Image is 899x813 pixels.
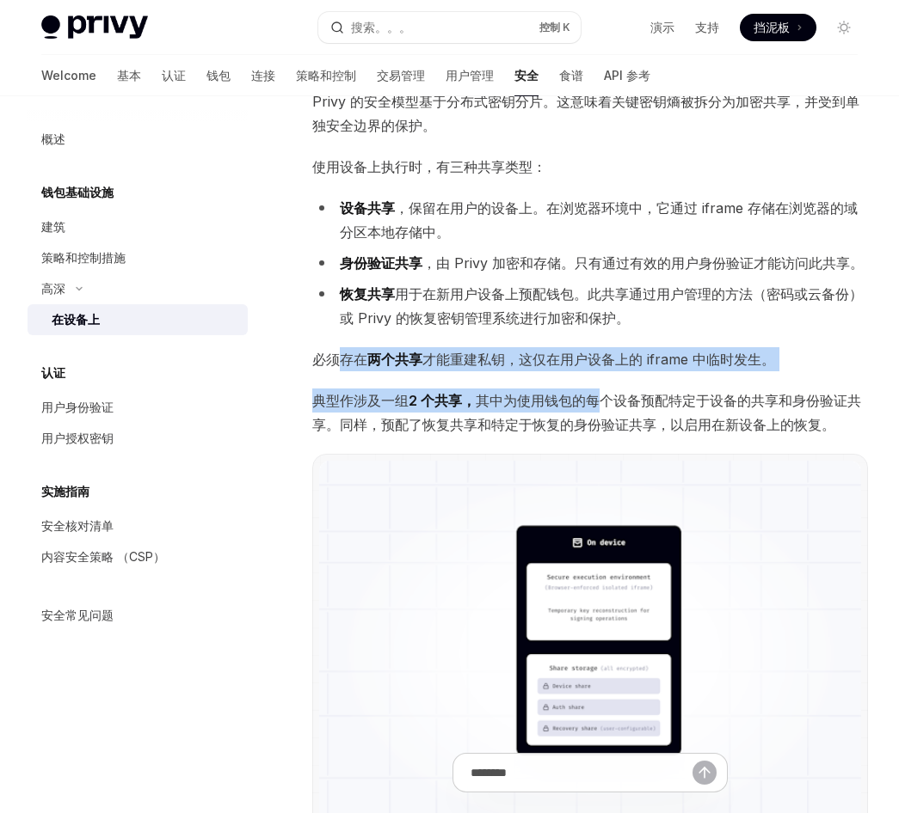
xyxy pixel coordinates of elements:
a: 内容安全策略 （CSP） [28,541,248,572]
div: 策略和控制措施 [41,248,126,268]
a: 建筑 [28,211,248,242]
a: 食谱 [559,55,583,96]
a: 用户管理 [446,55,494,96]
span: 典型作涉及一组 其中为使用钱包的每个设备预配特定于设备的共享和身份验证共享。同样，预配了恢复共享和特定于恢复的身份验证共享，以启用在新设备上的恢复。 [312,388,868,437]
div: 内容安全策略 （CSP） [41,547,165,567]
strong: 设备共享 [340,199,395,217]
a: 用户授权密钥 [28,423,248,454]
a: 认证 [162,55,186,96]
div: 安全常见问题 [41,605,114,626]
a: 安全常见问题 [28,600,248,631]
a: 演示 [650,19,674,36]
a: 策略和控制 [296,55,356,96]
h5: 钱包基础设施 [41,182,114,203]
a: 钱包 [206,55,231,96]
div: 建筑 [41,217,65,237]
h5: 实施指南 [41,481,89,502]
font: 基本 [117,67,141,84]
a: 策略和控制措施 [28,242,248,273]
font: 连接 [251,67,275,84]
font: 策略和控制 [296,67,356,84]
font: 认证 [162,67,186,84]
strong: 2 个共享， [409,392,476,409]
a: API 参考 [604,55,650,96]
a: 概述 [28,124,248,155]
font: 钱包 [206,67,231,84]
a: 安全 [514,55,539,96]
span: 挡泥板 [754,19,790,36]
div: 高深 [41,278,65,299]
div: 安全核对清单 [41,516,114,536]
div: 用户身份验证 [41,397,114,418]
button: 切换深色模式 [830,14,858,41]
button: 搜索。。。控制 K [318,12,582,43]
img: 灯光标志 [41,15,148,40]
strong: 恢复共享 [340,285,395,303]
strong: 身份验证共享 [340,254,422,272]
a: 在设备上 [28,304,248,335]
a: 挡泥板 [740,14,816,41]
a: 安全核对清单 [28,510,248,541]
a: 支持 [695,19,719,36]
h5: 认证 [41,363,65,383]
div: 概述 [41,129,65,150]
a: 基本 [117,55,141,96]
strong: 两个共享 [367,351,422,368]
li: ，保留在用户的设备上。在浏览器环境中，它通过 iframe 存储在浏览器的域分区本地存储中。 [312,196,868,244]
font: Welcome [41,67,96,84]
button: 发送消息 [693,761,717,785]
a: 用户身份验证 [28,392,248,423]
a: 连接 [251,55,275,96]
a: Welcome [41,55,96,96]
span: Privy 的安全模型基于分布式密钥分片。这意味着关键密钥熵被拆分为加密共享，并受到单独安全边界的保护。 [312,89,868,138]
li: 用于在新用户设备上预配钱包。此共享通过用户管理的方法（密码或云备份）或 Privy 的恢复密钥管理系统进行加密和保护。 [312,282,868,330]
li: ，由 Privy 加密和存储。只有通过有效的用户身份验证才能访问此共享。 [312,251,868,275]
div: 在设备上 [52,309,100,330]
font: API 参考 [604,67,650,84]
font: 交易管理 [377,67,425,84]
font: 食谱 [559,67,583,84]
font: 用户管理 [446,67,494,84]
font: 控制 K [539,21,570,34]
font: 安全 [514,67,539,84]
div: 搜索。。。 [351,17,411,38]
span: 使用设备上执行时，有三种共享类型： [312,155,868,179]
span: 必须存在 才能重建私钥，这仅在用户设备上的 iframe 中临时发生。 [312,347,868,371]
a: 交易管理 [377,55,425,96]
div: 用户授权密钥 [41,428,114,449]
